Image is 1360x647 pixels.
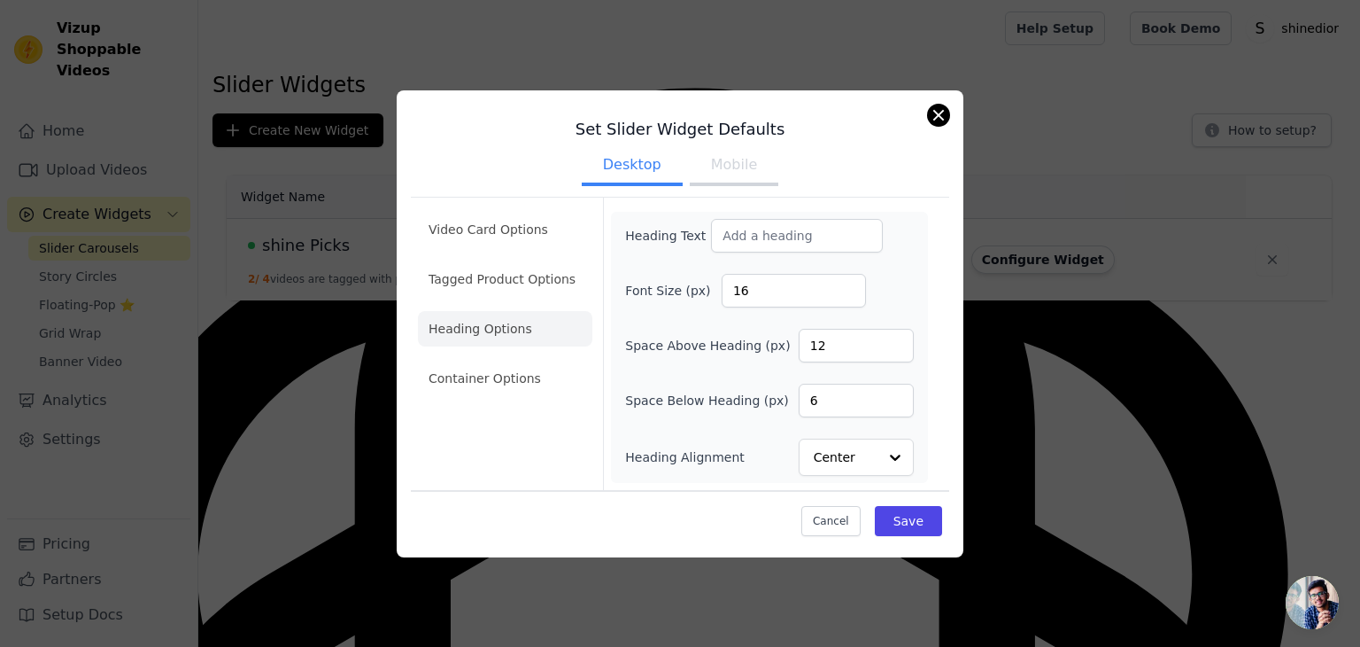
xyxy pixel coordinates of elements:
[875,506,942,536] button: Save
[625,227,711,245] label: Heading Text
[625,282,722,300] label: Font Size (px)
[928,105,949,126] button: Close modal
[1286,576,1339,629] a: Open chat
[801,506,861,536] button: Cancel
[625,392,789,409] label: Space Below Heading (px)
[418,311,592,347] li: Heading Options
[711,219,883,253] input: Add a heading
[690,147,778,186] button: Mobile
[418,261,592,297] li: Tagged Product Options
[418,361,592,396] li: Container Options
[418,212,592,247] li: Video Card Options
[411,119,949,140] h3: Set Slider Widget Defaults
[625,337,790,355] label: Space Above Heading (px)
[625,448,747,466] label: Heading Alignment
[582,147,683,186] button: Desktop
